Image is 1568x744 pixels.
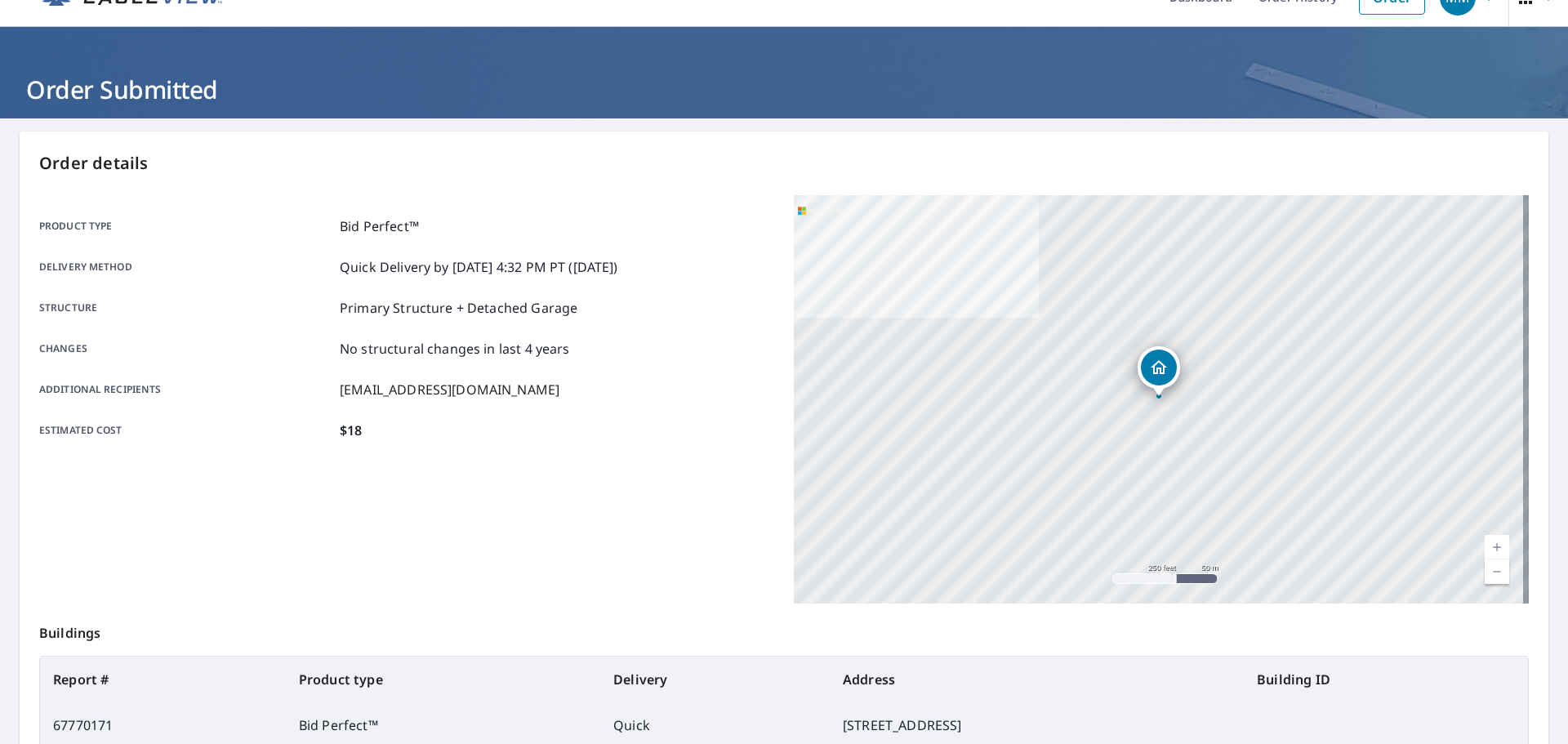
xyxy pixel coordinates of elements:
[1244,657,1528,702] th: Building ID
[39,216,333,236] p: Product type
[20,73,1548,106] h1: Order Submitted
[39,380,333,399] p: Additional recipients
[39,604,1529,656] p: Buildings
[286,657,600,702] th: Product type
[340,380,559,399] p: [EMAIL_ADDRESS][DOMAIN_NAME]
[340,216,419,236] p: Bid Perfect™
[39,298,333,318] p: Structure
[340,298,577,318] p: Primary Structure + Detached Garage
[39,257,333,277] p: Delivery method
[600,657,830,702] th: Delivery
[340,421,362,440] p: $18
[1138,346,1180,397] div: Dropped pin, building 1, Residential property, 34155 Camino El Molino Capistrano Beach, CA 92624
[40,657,286,702] th: Report #
[340,339,570,359] p: No structural changes in last 4 years
[39,339,333,359] p: Changes
[39,421,333,440] p: Estimated cost
[1485,535,1509,559] a: Current Level 17, Zoom In
[1485,559,1509,584] a: Current Level 17, Zoom Out
[340,257,618,277] p: Quick Delivery by [DATE] 4:32 PM PT ([DATE])
[39,151,1529,176] p: Order details
[830,657,1244,702] th: Address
